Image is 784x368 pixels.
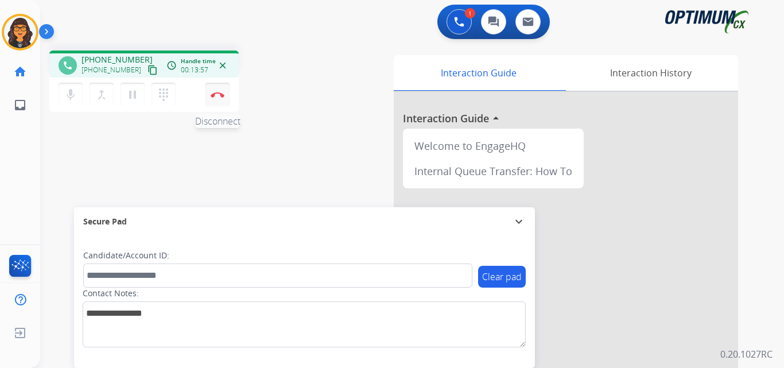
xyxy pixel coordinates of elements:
[83,250,169,261] label: Candidate/Account ID:
[64,88,77,102] mat-icon: mic
[81,65,141,75] span: [PHONE_NUMBER]
[83,288,139,299] label: Contact Notes:
[407,133,579,158] div: Welcome to EngageHQ
[148,65,158,75] mat-icon: content_copy
[83,216,127,227] span: Secure Pad
[512,215,526,228] mat-icon: expand_more
[126,88,139,102] mat-icon: pause
[63,60,73,71] mat-icon: phone
[720,347,773,361] p: 0.20.1027RC
[407,158,579,184] div: Internal Queue Transfer: How To
[4,16,36,48] img: avatar
[13,98,27,112] mat-icon: inbox
[157,88,170,102] mat-icon: dialpad
[95,88,108,102] mat-icon: merge_type
[195,114,240,128] span: Disconnect
[181,57,216,65] span: Handle time
[181,65,208,75] span: 00:13:57
[478,266,526,288] button: Clear pad
[394,55,563,91] div: Interaction Guide
[205,83,230,107] button: Disconnect
[166,60,177,71] mat-icon: access_time
[563,55,738,91] div: Interaction History
[465,8,475,18] div: 1
[211,92,224,98] img: control
[81,54,153,65] span: [PHONE_NUMBER]
[218,60,228,71] mat-icon: close
[13,65,27,79] mat-icon: home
